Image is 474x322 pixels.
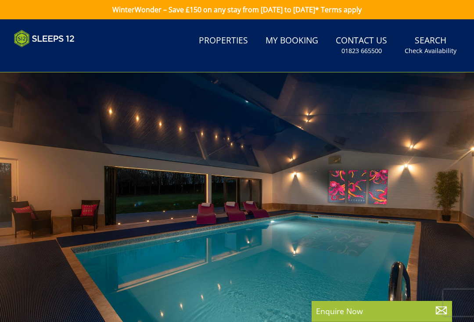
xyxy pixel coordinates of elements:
p: Enquire Now [316,305,448,317]
small: Check Availability [405,47,456,55]
img: Sleeps 12 [14,30,75,47]
iframe: Customer reviews powered by Trustpilot [10,53,102,60]
a: SearchCheck Availability [401,31,460,60]
a: Contact Us01823 665500 [332,31,391,60]
small: 01823 665500 [341,47,382,55]
a: Properties [195,31,251,51]
a: My Booking [262,31,322,51]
